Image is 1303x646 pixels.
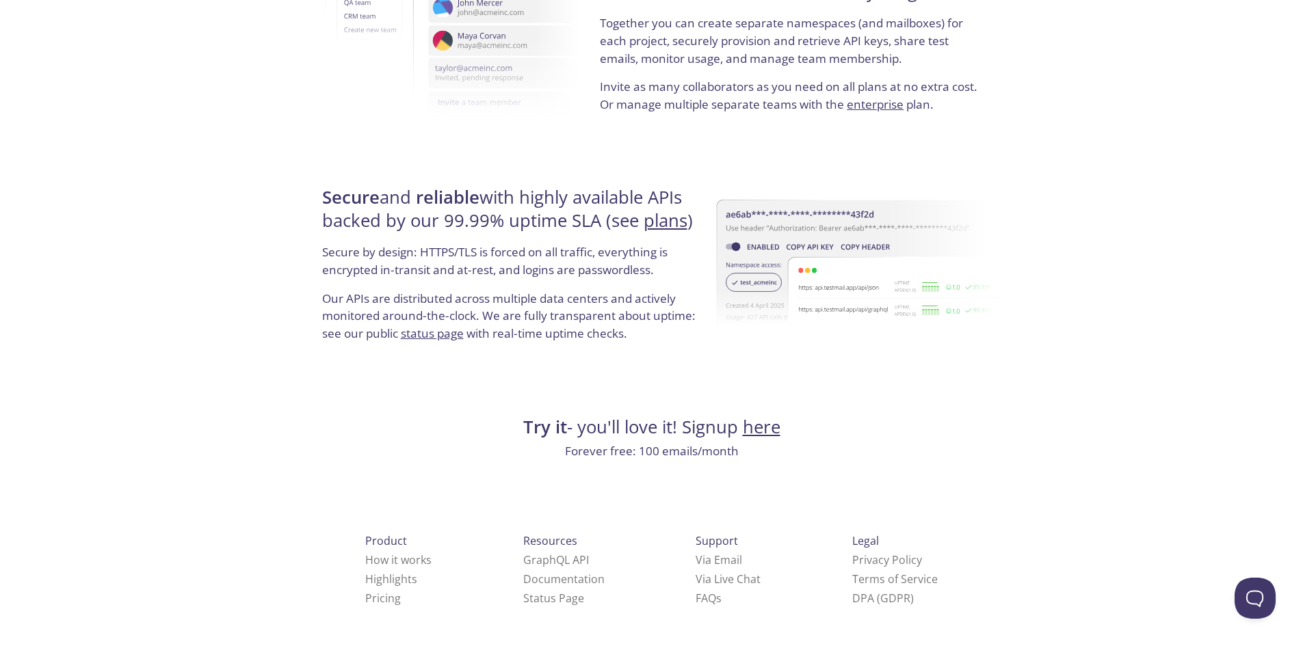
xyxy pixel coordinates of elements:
[322,185,380,209] strong: Secure
[322,290,703,353] p: Our APIs are distributed across multiple data centers and actively monitored around-the-clock. We...
[600,14,981,78] p: Together you can create separate namespaces (and mailboxes) for each project, securely provision ...
[523,591,584,606] a: Status Page
[696,571,761,587] a: Via Live Chat
[696,552,742,567] a: Via Email
[322,243,703,289] p: Secure by design: HTTPS/TLS is forced on all traffic, everything is encrypted in-transit and at-r...
[365,571,417,587] a: Highlights
[523,533,577,548] span: Resources
[847,96,904,112] a: enterprise
[523,571,605,587] a: Documentation
[401,325,464,341] a: status page
[696,533,738,548] span: Support
[1235,578,1276,619] iframe: Help Scout Beacon - Open
[716,591,722,606] span: s
[365,533,407,548] span: Product
[523,415,567,439] strong: Try it
[416,185,479,209] strong: reliable
[743,415,780,439] a: here
[716,157,998,376] img: uptime
[318,442,986,460] p: Forever free: 100 emails/month
[852,533,879,548] span: Legal
[322,186,703,244] h4: and with highly available APIs backed by our 99.99% uptime SLA (see )
[523,552,589,567] a: GraphQL API
[852,591,914,606] a: DPA (GDPR)
[644,208,687,232] a: plans
[852,571,938,587] a: Terms of Service
[365,591,401,606] a: Pricing
[365,552,432,567] a: How it works
[600,78,981,113] p: Invite as many collaborators as you need on all plans at no extra cost. Or manage multiple separa...
[696,591,722,606] a: FAQ
[318,416,986,439] h4: - you'll love it! Signup
[852,552,922,567] a: Privacy Policy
